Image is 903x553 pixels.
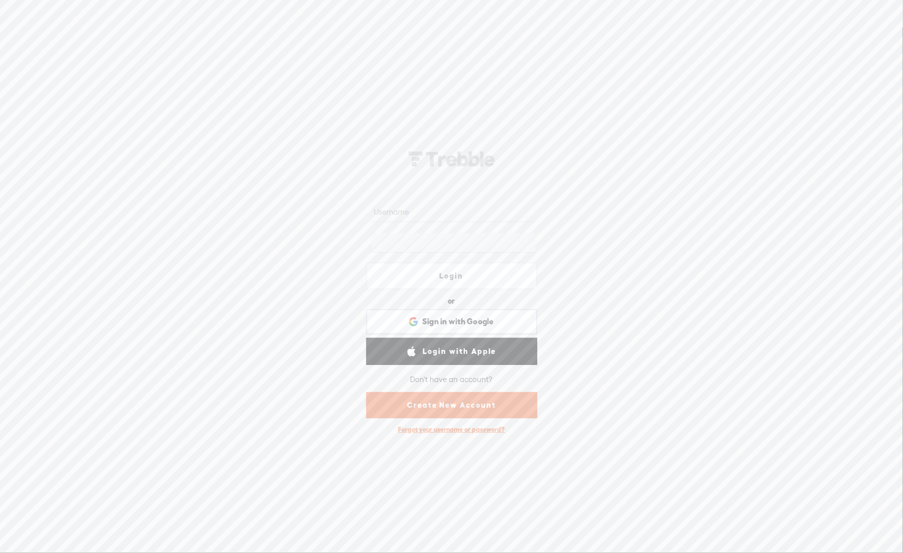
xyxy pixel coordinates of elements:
a: Login with Apple [366,338,537,365]
input: Username [372,203,535,222]
div: Sign in with Google [366,309,537,334]
a: Create New Account [366,392,537,418]
div: Forgot your username or password? [393,420,510,439]
a: Login [366,262,537,290]
span: Sign in with Google [422,316,494,327]
div: Don't have an account? [411,369,493,390]
div: or [448,293,455,309]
